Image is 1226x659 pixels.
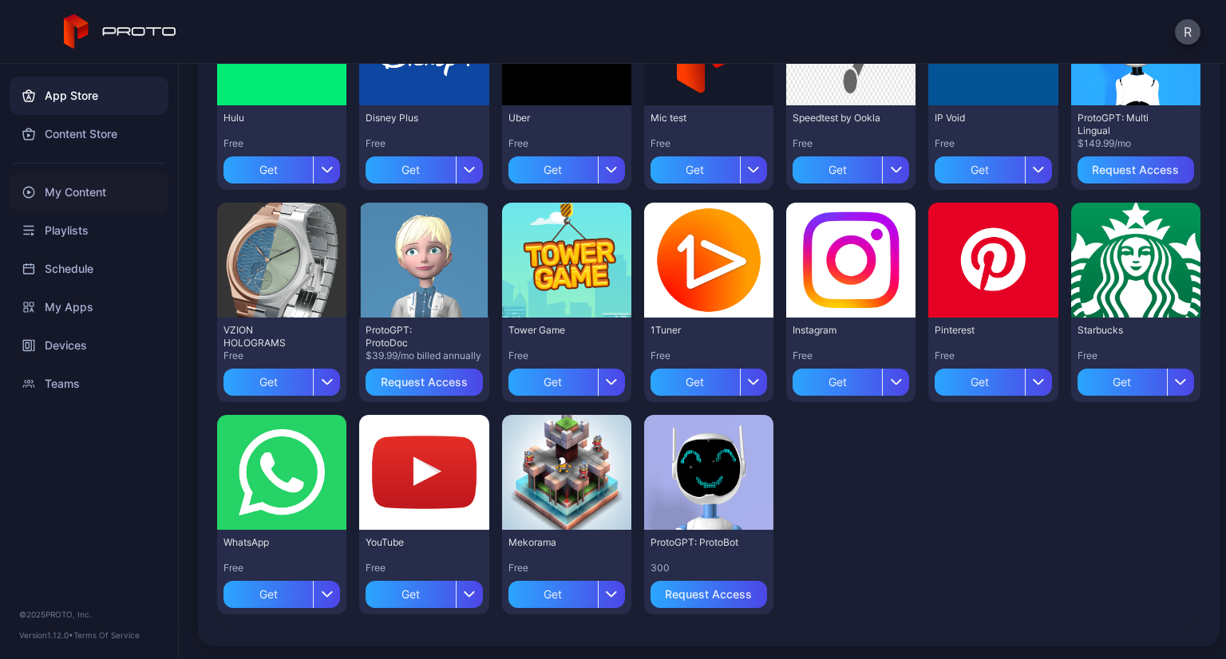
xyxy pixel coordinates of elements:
button: R [1175,19,1200,45]
div: Instagram [793,324,880,337]
div: Get [508,156,598,183]
button: Get [508,574,625,608]
button: Get [935,150,1051,183]
div: Free [651,137,767,150]
div: Uber [508,112,596,124]
div: 300 [651,562,767,574]
div: IP Void [935,112,1022,124]
button: Get [793,150,909,183]
div: Get [793,369,882,396]
div: Request Access [665,588,752,601]
a: Devices [10,326,168,365]
div: ProtoGPT: ProtoBot [651,536,738,549]
div: Disney Plus [366,112,453,124]
div: Free [366,562,482,574]
div: Get [366,156,455,183]
button: Request Access [366,369,482,396]
div: Free [223,349,340,362]
div: Tower Game [508,324,596,337]
div: Free [935,349,1051,362]
a: Content Store [10,115,168,153]
div: Free [793,137,909,150]
div: Get [935,369,1024,396]
button: Request Access [1078,156,1194,183]
div: $39.99/mo billed annually [366,349,482,362]
div: Get [366,581,455,608]
div: Hulu [223,112,311,124]
button: Get [1078,362,1194,396]
div: Free [223,137,340,150]
div: Free [935,137,1051,150]
div: Get [793,156,882,183]
a: My Content [10,173,168,211]
button: Get [651,362,767,396]
button: Get [366,574,482,608]
button: Get [508,362,625,396]
div: Get [935,156,1024,183]
div: Free [651,349,767,362]
button: Get [793,362,909,396]
div: Speedtest by Ookla [793,112,880,124]
div: $149.99/mo [1078,137,1194,150]
div: Free [508,562,625,574]
div: Request Access [381,376,468,389]
div: Free [508,137,625,150]
a: Terms Of Service [73,630,140,640]
div: Free [366,137,482,150]
div: Get [223,156,313,183]
div: Pinterest [935,324,1022,337]
button: Get [223,362,340,396]
div: Free [1078,349,1194,362]
div: VZION HOLOGRAMS [223,324,311,349]
div: Get [651,156,740,183]
button: Get [935,362,1051,396]
div: Free [223,562,340,574]
div: Free [793,349,909,362]
button: Get [223,150,340,183]
div: © 2025 PROTO, Inc. [19,608,159,621]
div: Get [508,581,598,608]
a: My Apps [10,288,168,326]
div: Get [1078,369,1167,396]
button: Get [223,574,340,608]
div: Request Access [1092,164,1179,176]
div: Mekorama [508,536,596,549]
a: Teams [10,365,168,403]
div: 1Tuner [651,324,738,337]
div: Starbucks [1078,324,1165,337]
button: Get [651,150,767,183]
a: Schedule [10,250,168,288]
div: Mic test [651,112,738,124]
button: Get [366,150,482,183]
div: YouTube [366,536,453,549]
div: Get [651,369,740,396]
button: Get [508,150,625,183]
div: ProtoGPT: ProtoDoc [366,324,453,349]
button: Request Access [651,581,767,608]
span: Version 1.12.0 • [19,630,73,640]
div: Free [508,349,625,362]
a: App Store [10,77,168,115]
div: Get [223,581,313,608]
div: ProtoGPT: Multi Lingual [1078,112,1165,137]
div: Get [508,369,598,396]
div: Get [223,369,313,396]
div: WhatsApp [223,536,311,549]
a: Playlists [10,211,168,250]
